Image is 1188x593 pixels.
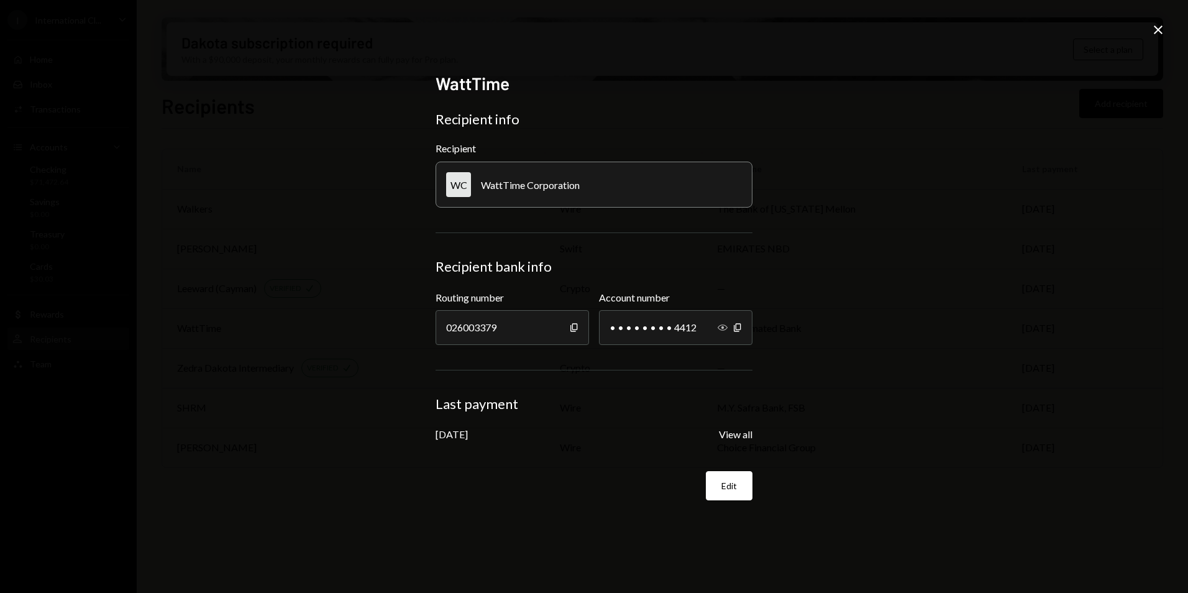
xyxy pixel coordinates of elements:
[436,395,752,413] div: Last payment
[436,142,752,154] div: Recipient
[436,428,468,440] div: [DATE]
[436,310,589,345] div: 026003379
[436,290,589,305] label: Routing number
[599,290,752,305] label: Account number
[599,310,752,345] div: • • • • • • • • 4412
[706,471,752,500] button: Edit
[719,428,752,441] button: View all
[436,258,752,275] div: Recipient bank info
[436,71,752,96] h2: WattTime
[446,172,471,197] div: WC
[481,179,580,191] div: WattTime Corporation
[436,111,752,128] div: Recipient info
